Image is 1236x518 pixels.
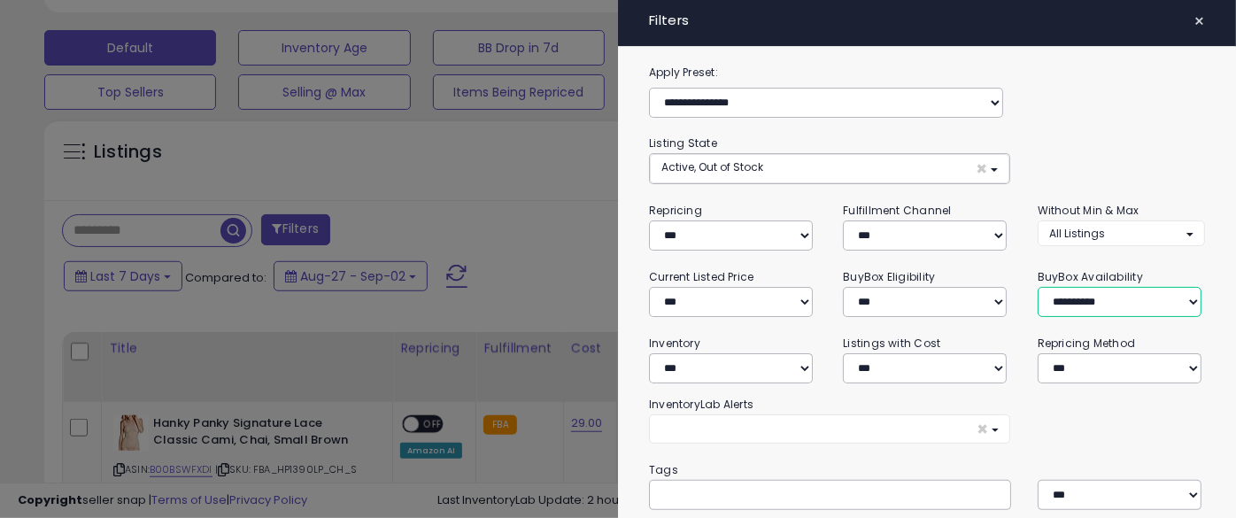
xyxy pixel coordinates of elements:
[649,269,753,284] small: Current Listed Price
[636,460,1218,480] small: Tags
[843,203,951,218] small: Fulfillment Channel
[649,336,700,351] small: Inventory
[1038,336,1136,351] small: Repricing Method
[976,159,987,178] span: ×
[1038,203,1139,218] small: Without Min & Max
[1049,226,1105,241] span: All Listings
[1194,9,1205,34] span: ×
[1038,269,1143,284] small: BuyBox Availability
[649,13,1205,28] h4: Filters
[649,397,753,412] small: InventoryLab Alerts
[650,154,1009,183] button: Active, Out of Stock ×
[649,203,702,218] small: Repricing
[843,269,935,284] small: BuyBox Eligibility
[661,159,763,174] span: Active, Out of Stock
[649,135,717,151] small: Listing State
[977,420,988,438] span: ×
[649,414,1010,444] button: ×
[1038,220,1205,246] button: All Listings
[1186,9,1212,34] button: ×
[636,63,1218,82] label: Apply Preset:
[843,336,940,351] small: Listings with Cost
